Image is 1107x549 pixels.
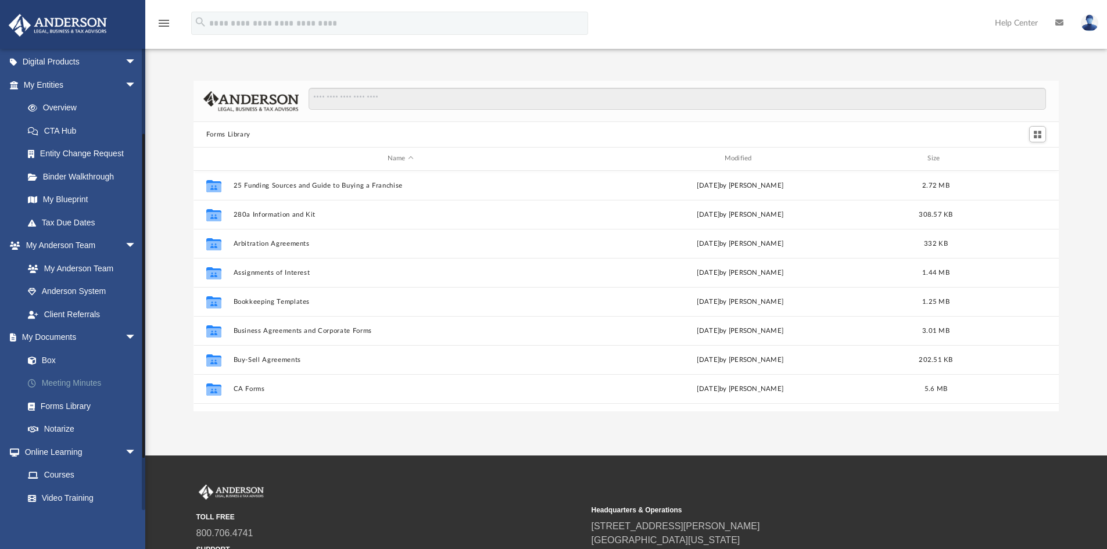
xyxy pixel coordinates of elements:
div: [DATE] by [PERSON_NAME] [573,383,908,394]
button: Bookkeeping Templates [233,298,568,306]
a: Overview [16,96,154,120]
a: 800.706.4741 [196,528,253,538]
div: [DATE] by [PERSON_NAME] [573,325,908,336]
div: id [964,153,1045,164]
a: Forms Library [16,394,148,418]
button: Arbitration Agreements [233,240,568,247]
a: [STREET_ADDRESS][PERSON_NAME] [592,521,760,531]
a: [GEOGRAPHIC_DATA][US_STATE] [592,535,740,545]
span: 202.51 KB [919,356,952,363]
span: arrow_drop_down [125,51,148,74]
div: [DATE] by [PERSON_NAME] [573,238,908,249]
button: Forms Library [206,130,250,140]
img: Anderson Advisors Platinum Portal [5,14,110,37]
a: Binder Walkthrough [16,165,154,188]
a: Online Learningarrow_drop_down [8,440,148,464]
span: 1.44 MB [922,269,950,275]
a: Meeting Minutes [16,372,154,395]
span: 308.57 KB [919,211,952,217]
a: CTA Hub [16,119,154,142]
span: arrow_drop_down [125,326,148,350]
div: [DATE] by [PERSON_NAME] [573,267,908,278]
button: Buy-Sell Agreements [233,356,568,364]
div: Size [912,153,959,164]
div: [DATE] by [PERSON_NAME] [573,180,908,191]
span: 332 KB [924,240,948,246]
div: Name [232,153,567,164]
span: 5.6 MB [924,385,947,392]
button: 25 Funding Sources and Guide to Buying a Franchise [233,182,568,189]
a: Digital Productsarrow_drop_down [8,51,154,74]
span: arrow_drop_down [125,73,148,97]
div: [DATE] by [PERSON_NAME] [573,354,908,365]
div: [DATE] by [PERSON_NAME] [573,209,908,220]
span: arrow_drop_down [125,234,148,258]
img: Anderson Advisors Platinum Portal [196,485,266,500]
a: My Anderson Teamarrow_drop_down [8,234,148,257]
span: 3.01 MB [922,327,950,333]
i: search [194,16,207,28]
a: Video Training [16,486,142,509]
span: 2.72 MB [922,182,950,188]
button: CA Forms [233,385,568,393]
a: My Blueprint [16,188,148,211]
input: Search files and folders [309,88,1046,110]
a: My Anderson Team [16,257,142,280]
button: Business Agreements and Corporate Forms [233,327,568,335]
a: Entity Change Request [16,142,154,166]
a: My Documentsarrow_drop_down [8,326,154,349]
a: Courses [16,464,148,487]
i: menu [157,16,171,30]
span: 1.25 MB [922,298,950,304]
a: menu [157,22,171,30]
img: User Pic [1081,15,1098,31]
a: Tax Due Dates [16,211,154,234]
a: Box [16,349,148,372]
button: 280a Information and Kit [233,211,568,218]
div: [DATE] by [PERSON_NAME] [573,296,908,307]
button: Assignments of Interest [233,269,568,277]
a: Notarize [16,418,154,441]
a: My Entitiesarrow_drop_down [8,73,154,96]
div: Modified [572,153,907,164]
div: id [199,153,228,164]
button: Switch to Grid View [1029,126,1047,142]
a: Client Referrals [16,303,148,326]
small: TOLL FREE [196,512,583,522]
small: Headquarters & Operations [592,505,979,515]
a: Resources [16,509,148,533]
a: Anderson System [16,280,148,303]
span: arrow_drop_down [125,440,148,464]
div: grid [194,171,1059,411]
